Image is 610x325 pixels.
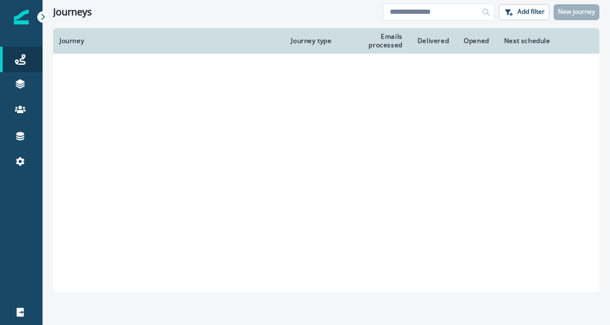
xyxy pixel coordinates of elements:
div: Journey type [291,37,341,45]
h1: Journeys [53,6,92,18]
p: Add filter [517,8,545,15]
div: Delivered [417,37,451,45]
img: Inflection [14,10,29,24]
div: Journey [60,37,278,45]
div: Next schedule [504,37,571,45]
button: New journey [554,4,599,20]
div: Opened [464,37,491,45]
p: New journey [558,8,595,15]
div: Emails processed [354,32,404,49]
button: Add filter [499,4,549,20]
